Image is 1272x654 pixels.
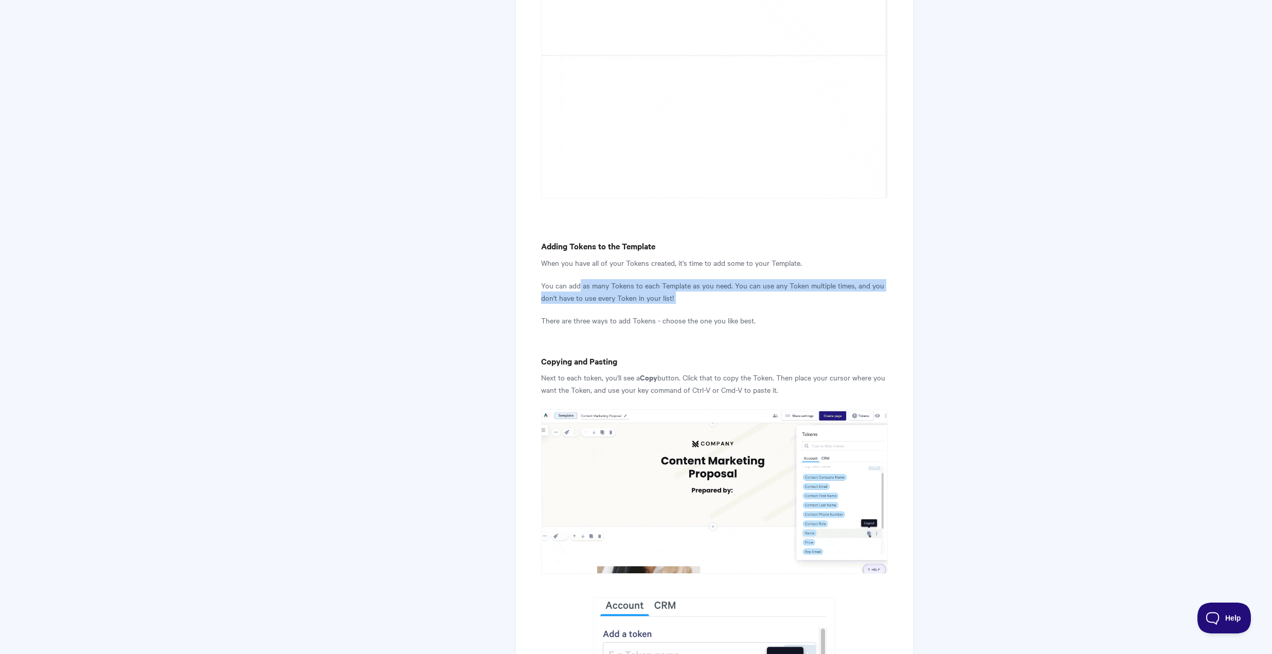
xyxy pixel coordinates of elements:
[541,257,887,269] p: When you have all of your Tokens created, it's time to add some to your Template.
[541,240,887,252] h4: Adding Tokens to the Template
[541,371,887,396] p: Next to each token, you'll see a button. Click that to copy the Token. Then place your cursor whe...
[541,314,887,326] p: There are three ways to add Tokens - choose the one you like best.
[541,355,617,367] b: Copying and Pasting
[541,279,887,304] p: You can add as many Tokens to each Template as you need. You can use any Token multiple times, an...
[1197,603,1251,633] iframe: Toggle Customer Support
[640,372,657,383] strong: Copy
[541,409,887,573] img: file-9u5lz1PgkD.gif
